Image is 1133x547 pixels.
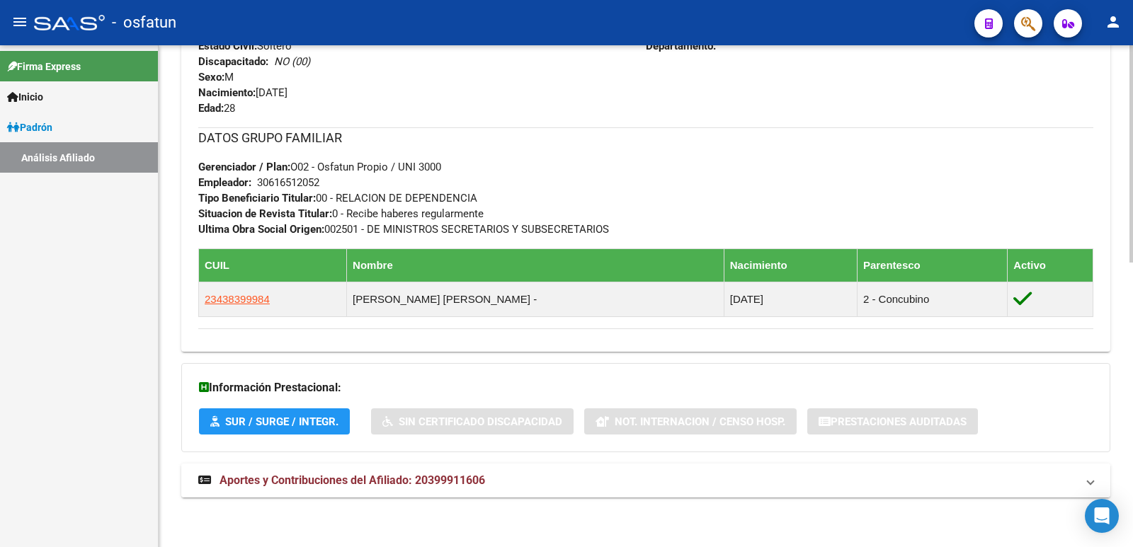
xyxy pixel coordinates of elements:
[198,161,290,173] strong: Gerenciador / Plan:
[198,102,224,115] strong: Edad:
[112,7,176,38] span: - osfatun
[198,207,484,220] span: 0 - Recibe haberes regularmente
[347,282,724,316] td: [PERSON_NAME] [PERSON_NAME] -
[831,415,967,428] span: Prestaciones Auditadas
[857,248,1007,282] th: Parentesco
[1008,248,1093,282] th: Activo
[198,86,287,99] span: [DATE]
[1105,13,1122,30] mat-icon: person
[198,192,316,205] strong: Tipo Beneficiario Titular:
[584,408,797,434] button: Not. Internacion / Censo Hosp.
[257,175,319,190] div: 30616512052
[198,71,234,84] span: M
[198,192,477,205] span: 00 - RELACION DE DEPENDENCIA
[198,55,268,68] strong: Discapacitado:
[198,223,609,236] span: 002501 - DE MINISTROS SECRETARIOS Y SUBSECRETARIOS
[198,86,256,99] strong: Nacimiento:
[198,71,224,84] strong: Sexo:
[198,176,251,189] strong: Empleador:
[225,415,338,428] span: SUR / SURGE / INTEGR.
[205,293,270,305] span: 23438399984
[220,473,485,487] span: Aportes y Contribuciones del Afiliado: 20399911606
[724,248,857,282] th: Nacimiento
[7,89,43,105] span: Inicio
[857,282,1007,316] td: 2 - Concubino
[807,408,978,434] button: Prestaciones Auditadas
[724,282,857,316] td: [DATE]
[198,128,1093,148] h3: DATOS GRUPO FAMILIAR
[371,408,574,434] button: Sin Certificado Discapacidad
[7,59,81,74] span: Firma Express
[347,248,724,282] th: Nombre
[615,415,785,428] span: Not. Internacion / Censo Hosp.
[198,40,257,52] strong: Estado Civil:
[198,161,441,173] span: O02 - Osfatun Propio / UNI 3000
[646,40,716,52] strong: Departamento:
[399,415,562,428] span: Sin Certificado Discapacidad
[274,55,310,68] i: NO (00)
[198,40,292,52] span: Soltero
[199,408,350,434] button: SUR / SURGE / INTEGR.
[198,223,324,236] strong: Ultima Obra Social Origen:
[1085,499,1119,533] div: Open Intercom Messenger
[11,13,28,30] mat-icon: menu
[199,378,1093,398] h3: Información Prestacional:
[181,463,1110,497] mat-expansion-panel-header: Aportes y Contribuciones del Afiliado: 20399911606
[198,102,235,115] span: 28
[199,248,347,282] th: CUIL
[7,120,52,135] span: Padrón
[198,207,332,220] strong: Situacion de Revista Titular:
